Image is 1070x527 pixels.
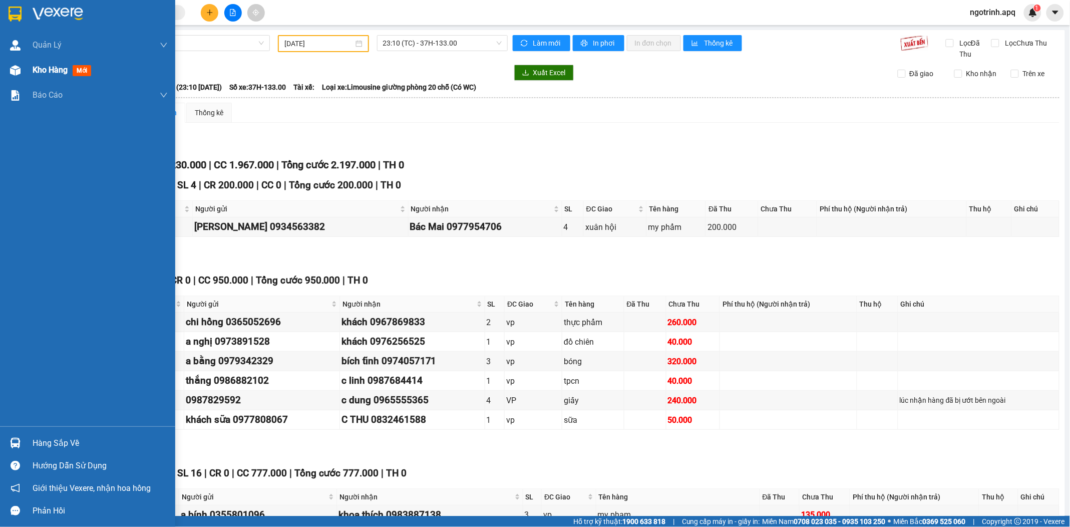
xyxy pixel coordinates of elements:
[564,355,622,368] div: bóng
[562,296,624,313] th: Tên hàng
[387,467,407,479] span: TH 0
[376,179,379,191] span: |
[533,38,562,49] span: Làm mới
[247,4,265,22] button: aim
[232,467,234,479] span: |
[224,4,242,22] button: file-add
[410,219,560,234] div: Bác Mai 0977954706
[155,159,206,171] span: CR 230.000
[979,489,1018,505] th: Thu hộ
[585,221,645,233] div: xuân hội
[525,508,540,521] div: 3
[522,69,529,77] span: download
[487,394,503,407] div: 4
[564,414,622,426] div: sữa
[11,461,20,470] span: question-circle
[177,467,202,479] span: SL 16
[204,467,207,479] span: |
[973,516,975,527] span: |
[668,375,718,387] div: 40.000
[186,412,337,427] div: khách sữa 0977808067
[383,159,404,171] span: TH 0
[341,334,483,349] div: khách 0976256525
[284,179,286,191] span: |
[900,395,1057,406] div: lúc nhận hàng đã bị ướt bên ngoài
[201,4,218,22] button: plus
[506,394,560,407] div: VP
[1035,5,1039,12] span: 1
[181,507,335,522] div: a bính 0355801096
[668,336,718,348] div: 40.000
[256,179,259,191] span: |
[562,201,584,217] th: SL
[341,412,483,427] div: C THU 0832461588
[850,489,979,505] th: Phí thu hộ (Người nhận trả)
[533,67,566,78] span: Xuất Excel
[888,519,891,523] span: ⚪️
[341,315,483,330] div: khách 0967869833
[707,221,756,233] div: 200.000
[962,6,1024,19] span: ngotrinh.apq
[647,201,706,217] th: Tên hàng
[900,35,929,51] img: 9k=
[487,375,503,387] div: 1
[195,107,223,118] div: Thống kê
[544,491,585,502] span: ĐC Giao
[252,9,259,16] span: aim
[506,355,560,368] div: vp
[506,316,560,329] div: vp
[33,89,63,101] span: Báo cáo
[564,375,622,387] div: tpcn
[923,517,966,525] strong: 0369 525 060
[339,491,513,502] span: Người nhận
[622,517,665,525] strong: 1900 633 818
[514,65,574,81] button: downloadXuất Excel
[898,296,1059,313] th: Ghi chú
[668,394,718,407] div: 240.000
[289,467,292,479] span: |
[186,393,337,408] div: 0987829592
[171,275,191,286] span: CR 0
[338,507,521,522] div: khoa thích 0983887138
[513,35,570,51] button: syncLàm mới
[1046,4,1064,22] button: caret-down
[1018,489,1059,505] th: Ghi chú
[382,467,384,479] span: |
[193,275,196,286] span: |
[342,299,475,310] span: Người nhận
[204,179,254,191] span: CR 200.000
[543,508,594,521] div: vp
[627,35,681,51] button: In đơn chọn
[894,516,966,527] span: Miền Bắc
[955,38,991,60] span: Lọc Đã Thu
[73,65,91,76] span: mới
[487,336,503,348] div: 1
[485,296,505,313] th: SL
[10,65,21,76] img: warehouse-icon
[209,467,229,479] span: CR 0
[1051,8,1060,17] span: caret-down
[187,299,329,310] span: Người gửi
[33,503,168,518] div: Phản hồi
[598,508,758,521] div: my pham
[229,82,286,93] span: Số xe: 37H-133.00
[411,203,552,214] span: Người nhận
[1001,38,1048,49] span: Lọc Chưa Thu
[160,91,168,99] span: down
[186,373,337,388] div: thắng 0986882102
[186,334,337,349] div: a nghị 0973891528
[194,219,407,234] div: [PERSON_NAME] 0934563382
[906,68,938,79] span: Đã giao
[341,373,483,388] div: c linh 0987684414
[759,201,817,217] th: Chưa Thu
[378,159,381,171] span: |
[11,506,20,515] span: message
[668,355,718,368] div: 320.000
[383,36,502,51] span: 23:10 (TC) - 37H-133.00
[564,221,582,233] div: 4
[186,354,337,369] div: a bằng 0979342329
[487,316,503,329] div: 2
[281,159,376,171] span: Tổng cước 2.197.000
[348,275,369,286] span: TH 0
[706,201,758,217] th: Đã Thu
